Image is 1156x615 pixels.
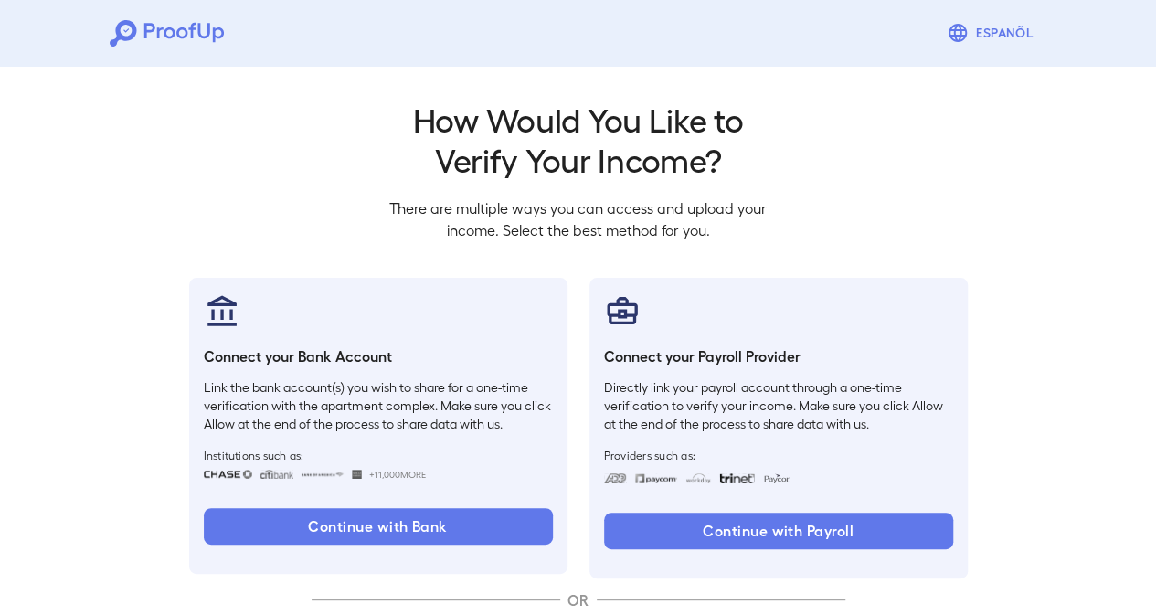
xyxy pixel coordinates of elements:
[685,473,712,483] img: workday.svg
[604,473,627,483] img: adp.svg
[352,470,362,479] img: wellsfargo.svg
[604,513,953,549] button: Continue with Payroll
[204,508,553,545] button: Continue with Bank
[204,448,553,462] span: Institutions such as:
[301,470,345,479] img: bankOfAmerica.svg
[719,473,756,483] img: trinet.svg
[376,197,781,241] p: There are multiple ways you can access and upload your income. Select the best method for you.
[604,345,953,367] h6: Connect your Payroll Provider
[939,15,1046,51] button: Espanõl
[204,470,252,479] img: chase.svg
[604,378,953,433] p: Directly link your payroll account through a one-time verification to verify your income. Make su...
[560,589,597,611] p: OR
[634,473,678,483] img: paycom.svg
[204,292,240,329] img: bankAccount.svg
[604,292,641,329] img: payrollProvider.svg
[204,378,553,433] p: Link the bank account(s) you wish to share for a one-time verification with the apartment complex...
[260,470,294,479] img: citibank.svg
[376,99,781,179] h2: How Would You Like to Verify Your Income?
[604,448,953,462] span: Providers such as:
[369,467,426,482] span: +11,000 More
[204,345,553,367] h6: Connect your Bank Account
[762,473,790,483] img: paycon.svg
